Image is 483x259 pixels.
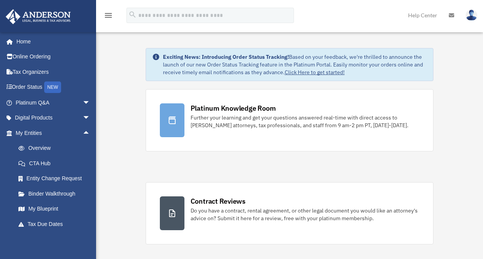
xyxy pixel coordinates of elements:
[83,232,98,247] span: arrow_drop_down
[83,125,98,141] span: arrow_drop_up
[191,114,420,129] div: Further your learning and get your questions answered real-time with direct access to [PERSON_NAM...
[44,81,61,93] div: NEW
[5,34,98,49] a: Home
[163,53,427,76] div: Based on your feedback, we're thrilled to announce the launch of our new Order Status Tracking fe...
[163,53,289,60] strong: Exciting News: Introducing Order Status Tracking!
[11,171,102,186] a: Entity Change Request
[191,207,420,222] div: Do you have a contract, rental agreement, or other legal document you would like an attorney's ad...
[3,9,73,24] img: Anderson Advisors Platinum Portal
[285,69,345,76] a: Click Here to get started!
[5,64,102,80] a: Tax Organizers
[11,141,102,156] a: Overview
[191,103,276,113] div: Platinum Knowledge Room
[5,232,102,247] a: My [PERSON_NAME] Teamarrow_drop_down
[11,201,102,217] a: My Blueprint
[191,196,246,206] div: Contract Reviews
[104,13,113,20] a: menu
[83,110,98,126] span: arrow_drop_down
[128,10,137,19] i: search
[146,182,434,244] a: Contract Reviews Do you have a contract, rental agreement, or other legal document you would like...
[5,110,102,126] a: Digital Productsarrow_drop_down
[466,10,477,21] img: User Pic
[5,49,102,65] a: Online Ordering
[11,216,102,232] a: Tax Due Dates
[83,95,98,111] span: arrow_drop_down
[146,89,434,151] a: Platinum Knowledge Room Further your learning and get your questions answered real-time with dire...
[11,156,102,171] a: CTA Hub
[11,186,102,201] a: Binder Walkthrough
[5,95,102,110] a: Platinum Q&Aarrow_drop_down
[104,11,113,20] i: menu
[5,80,102,95] a: Order StatusNEW
[5,125,102,141] a: My Entitiesarrow_drop_up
